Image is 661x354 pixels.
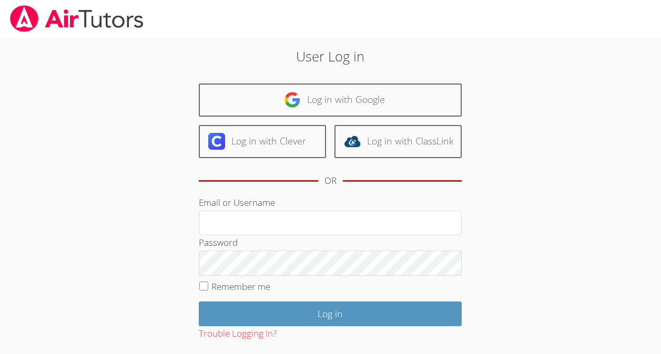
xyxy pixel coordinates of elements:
img: airtutors_banner-c4298cdbf04f3fff15de1276eac7730deb9818008684d7c2e4769d2f7ddbe033.png [9,5,145,32]
label: Password [199,236,238,248]
a: Log in with ClassLink [334,125,462,158]
img: classlink-logo-d6bb404cc1216ec64c9a2012d9dc4662098be43eaf13dc465df04b49fa7ab582.svg [344,133,361,150]
label: Email or Username [199,196,275,209]
a: Log in with Google [199,84,462,117]
a: Log in with Clever [199,125,326,158]
input: Log in [199,301,462,326]
label: Remember me [211,280,270,293]
h2: User Log in [152,46,509,66]
div: OR [324,173,337,189]
button: Trouble Logging In? [199,326,277,341]
img: google-logo-50288ca7cdecda66e5e0955fdab243c47b7ad437acaf1139b6f446037453330a.svg [284,91,301,108]
img: clever-logo-6eab21bc6e7a338710f1a6ff85c0baf02591cd810cc4098c63d3a4b26e2feb20.svg [208,133,225,150]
